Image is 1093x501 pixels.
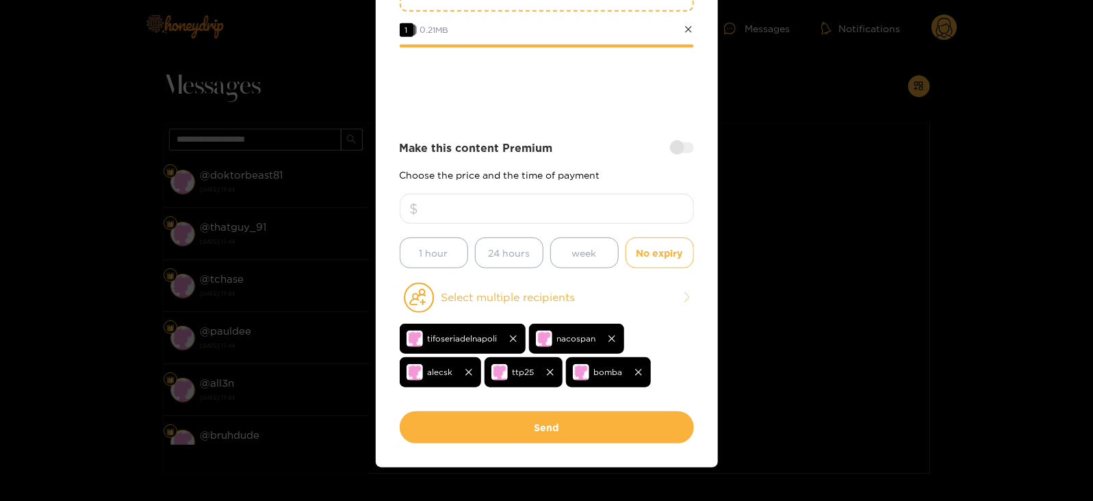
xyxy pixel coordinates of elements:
span: nacospan [557,331,596,346]
button: 1 hour [400,237,468,268]
img: no-avatar.png [407,331,423,347]
span: alecsk [428,364,453,380]
span: ttp25 [513,364,535,380]
span: 24 hours [488,245,530,261]
span: bomba [594,364,623,380]
button: Select multiple recipients [400,282,694,313]
p: Choose the price and the time of payment [400,170,694,180]
button: week [550,237,619,268]
img: no-avatar.png [536,331,552,347]
button: No expiry [626,237,694,268]
button: 24 hours [475,237,543,268]
strong: Make this content Premium [400,140,553,156]
button: Send [400,411,694,444]
img: no-avatar.png [491,364,508,381]
span: 1 [400,23,413,37]
span: tifoseriadelnapoli [428,331,498,346]
img: no-avatar.png [573,364,589,381]
span: 1 hour [420,245,448,261]
span: 0.21 MB [420,25,449,34]
img: no-avatar.png [407,364,423,381]
span: week [572,245,597,261]
span: No expiry [636,245,683,261]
